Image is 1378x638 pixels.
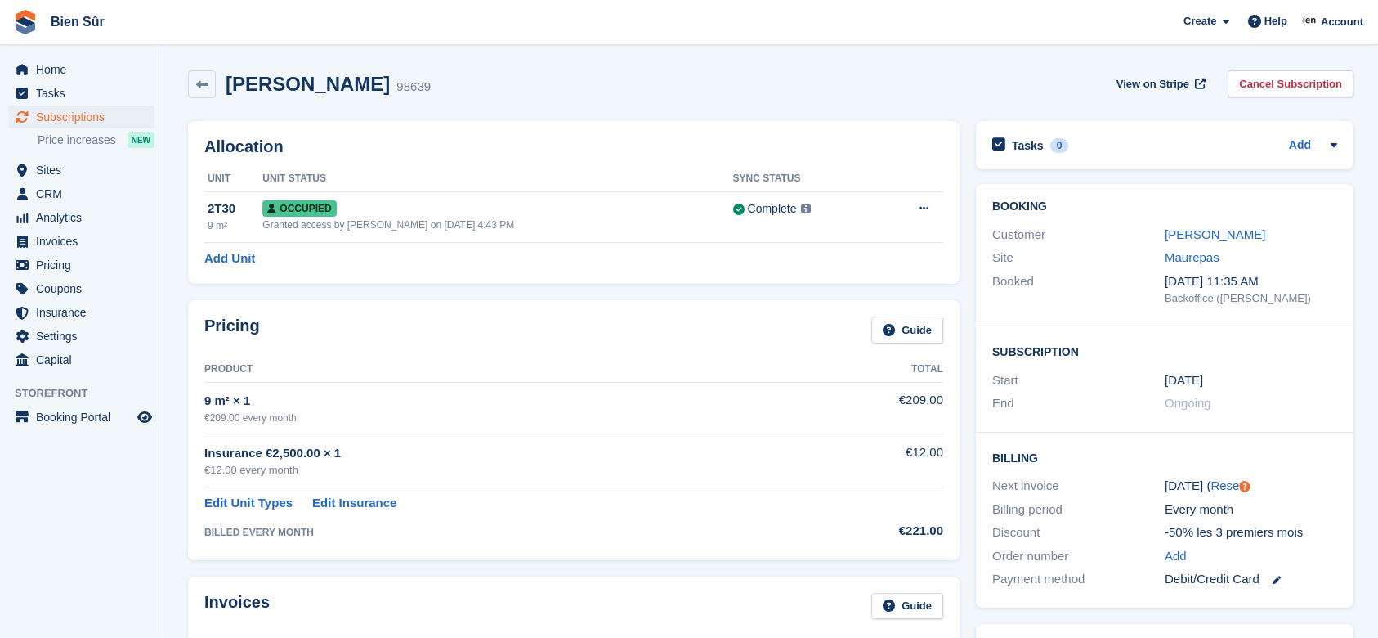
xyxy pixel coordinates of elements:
div: Booked [992,272,1165,307]
a: Guide [871,593,943,620]
th: Sync Status [733,166,879,192]
div: €221.00 [805,522,943,541]
span: CRM [36,182,134,205]
a: menu [8,348,154,371]
span: Tasks [36,82,134,105]
a: menu [8,254,154,276]
a: View on Stripe [1110,70,1209,97]
th: Unit [204,166,262,192]
div: 2T30 [208,200,262,218]
span: Settings [36,325,134,348]
img: icon-info-grey-7440780725fd019a000dd9b08b2336e03edf1995a4989e88bcd33f0948082b44.svg [801,204,811,213]
div: [DATE] ( ) [1165,477,1337,496]
div: Next invoice [992,477,1165,496]
span: Coupons [36,277,134,300]
span: Analytics [36,206,134,229]
div: End [992,394,1165,413]
th: Total [805,357,943,383]
div: 9 m² [208,218,262,233]
h2: [PERSON_NAME] [226,73,390,95]
span: Price increases [38,133,116,148]
div: 9 m² × 1 [204,392,805,411]
div: [DATE] 11:35 AM [1165,272,1337,291]
a: menu [8,230,154,253]
th: Product [204,357,805,383]
h2: Subscription [992,343,1337,359]
a: Maurepas [1165,250,1219,264]
a: Guide [871,317,943,344]
span: Occupied [262,200,336,217]
div: Complete [748,200,797,218]
a: Cancel Subscription [1228,70,1353,97]
div: Granted access by [PERSON_NAME] on [DATE] 4:43 PM [262,218,732,232]
div: Billing period [992,501,1165,519]
span: Home [36,58,134,81]
td: €12.00 [805,434,943,487]
h2: Pricing [204,317,260,344]
a: Add [1165,547,1187,566]
td: €209.00 [805,382,943,434]
a: menu [8,182,154,205]
a: Add Unit [204,249,255,268]
th: Unit Status [262,166,732,192]
span: Booking Portal [36,406,134,429]
h2: Invoices [204,593,270,620]
div: -50% les 3 premiers mois [1165,523,1337,542]
a: menu [8,301,154,324]
a: Edit Unit Types [204,494,293,513]
span: Storefront [15,385,163,402]
h2: Billing [992,449,1337,465]
a: Edit Insurance [312,494,396,513]
div: Payment method [992,570,1165,589]
span: Capital [36,348,134,371]
span: Ongoing [1165,396,1211,410]
a: menu [8,325,154,348]
a: menu [8,277,154,300]
a: [PERSON_NAME] [1165,227,1265,241]
a: Preview store [135,407,154,427]
div: Site [992,249,1165,267]
div: Discount [992,523,1165,542]
img: stora-icon-8386f47178a22dfd0bd8f6a31ec36ba5ce8667c1dd55bd0f319d3a0aa187defe.svg [13,10,38,34]
div: €12.00 every month [204,462,805,478]
a: Price increases NEW [38,131,154,149]
span: View on Stripe [1116,76,1189,92]
span: Create [1183,13,1216,29]
div: 98639 [396,78,431,97]
a: menu [8,206,154,229]
span: Account [1321,14,1363,30]
span: Subscriptions [36,106,134,128]
span: Sites [36,159,134,182]
div: €209.00 every month [204,411,805,425]
div: Tooltip anchor [1237,479,1252,494]
a: menu [8,58,154,81]
div: Backoffice ([PERSON_NAME]) [1165,290,1337,307]
div: Start [992,371,1165,390]
img: Asmaa Habri [1302,13,1318,29]
a: Bien Sûr [44,8,111,35]
div: 0 [1050,138,1069,153]
div: NEW [128,132,154,148]
a: menu [8,406,154,429]
a: Reset [1210,478,1242,492]
time: 2025-08-01 22:00:00 UTC [1165,371,1203,390]
a: menu [8,106,154,128]
h2: Tasks [1012,138,1044,153]
a: menu [8,159,154,182]
a: Add [1289,137,1311,155]
div: Every month [1165,501,1337,519]
h2: Booking [992,200,1337,213]
span: Insurance [36,301,134,324]
div: Insurance €2,500.00 × 1 [204,444,805,463]
div: BILLED EVERY MONTH [204,525,805,540]
h2: Allocation [204,137,943,156]
div: Debit/Credit Card [1165,570,1337,589]
span: Invoices [36,230,134,253]
a: menu [8,82,154,105]
span: Help [1264,13,1287,29]
div: Order number [992,547,1165,566]
span: Pricing [36,254,134,276]
div: Customer [992,226,1165,245]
